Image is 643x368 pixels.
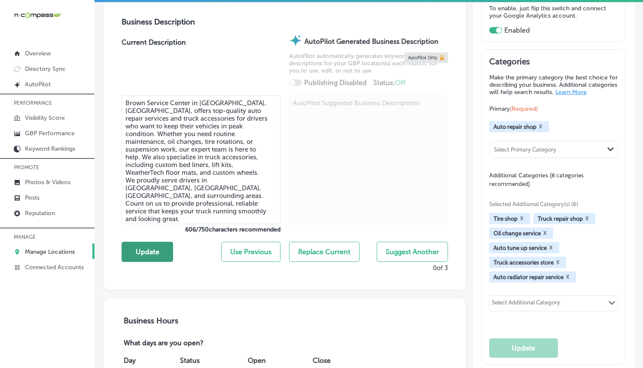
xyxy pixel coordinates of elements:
[494,146,556,153] div: Select Primary Category
[494,274,564,280] span: Auto radiator repair service
[25,145,75,152] p: Keyword Rankings
[122,95,280,224] textarea: Brown Service Center in [GEOGRAPHIC_DATA], [GEOGRAPHIC_DATA], offers top-quality auto repair serv...
[510,105,538,113] span: (Required)
[25,50,51,57] p: Overview
[547,244,555,251] button: X
[489,171,584,188] span: (8 categories recommended)
[489,5,618,19] p: To enable, just flip this switch and connect your Google Analytics account.
[25,179,70,186] p: Photos & Videos
[221,242,280,262] button: Use Previous
[122,38,186,95] label: Current Description
[122,226,280,233] label: 606 / 750 characters recommended
[489,172,584,188] span: Additional Categories
[494,230,541,237] span: Oil change service
[377,242,448,262] button: Suggest Another
[494,259,554,266] span: Truck accessories store
[489,105,538,113] span: Primary
[564,274,572,280] button: X
[25,81,51,88] p: AutoPilot
[25,65,66,73] p: Directory Sync
[305,37,439,46] strong: AutoPilot Generated Business Description
[494,216,518,222] span: Tire shop
[492,299,560,309] div: Select Additional Category
[494,245,547,251] span: Auto tune up service
[122,339,265,348] p: What days are you open?
[289,34,302,47] img: autopilot-icon
[25,210,55,217] p: Reputation
[489,338,558,358] button: Update
[25,114,65,122] p: Visibility Score
[489,57,618,70] h3: Categories
[536,123,545,130] button: X
[541,230,549,237] button: X
[14,11,61,19] img: 660ab0bf-5cc7-4cb8-ba1c-48b5ae0f18e60NCTV_CLogo_TV_Black_-500x88.png
[433,264,448,272] p: 0 of 3
[25,130,75,137] p: GBP Performance
[25,194,40,201] p: Posts
[555,88,587,96] a: Learn More
[122,242,173,262] button: Update
[494,124,536,130] span: Auto repair shop
[538,216,583,222] span: Truck repair shop
[289,242,360,262] button: Replace Current
[504,26,530,34] label: Enabled
[122,316,448,325] h3: Business Hours
[25,248,75,255] p: Manage Locations
[583,215,591,222] button: X
[518,215,526,222] button: X
[122,17,448,27] h3: Business Description
[25,264,84,271] p: Connected Accounts
[489,201,612,207] span: Selected Additional Category(s) (6)
[554,259,562,266] button: X
[489,74,618,96] p: Make the primary category the best choice for describing your business. Additional categories wil...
